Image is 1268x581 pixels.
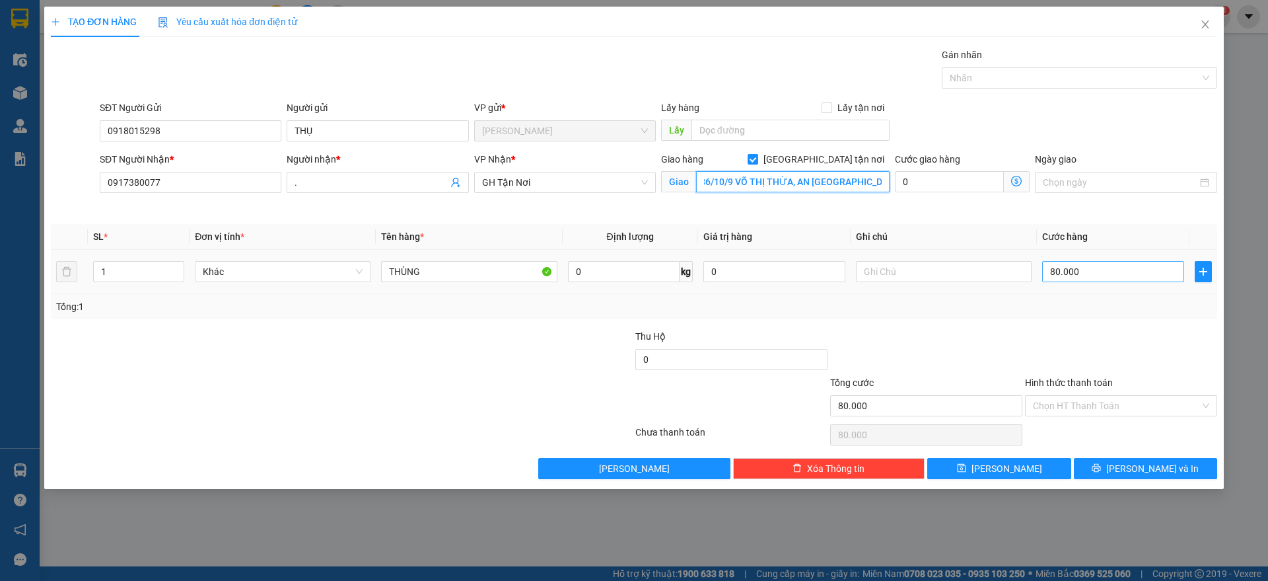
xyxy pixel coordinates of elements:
[634,425,829,448] div: Chưa thanh toán
[474,100,656,115] div: VP gửi
[807,461,864,476] span: Xóa Thông tin
[792,463,802,474] span: delete
[691,120,890,141] input: Dọc đường
[1187,7,1224,44] button: Close
[733,458,925,479] button: deleteXóa Thông tin
[51,17,60,26] span: plus
[696,171,890,192] input: Giao tận nơi
[450,177,461,188] span: user-add
[703,261,845,282] input: 0
[832,100,890,115] span: Lấy tận nơi
[1195,261,1212,282] button: plus
[482,121,648,141] span: Gia Kiệm
[482,173,648,192] span: GH Tận Nơi
[195,231,244,242] span: Đơn vị tính
[56,261,77,282] button: delete
[830,377,874,388] span: Tổng cước
[126,59,219,77] div: 0386909004
[1195,266,1211,277] span: plus
[661,120,691,141] span: Lấy
[942,50,982,60] label: Gán nhãn
[100,100,281,115] div: SĐT Người Gửi
[100,152,281,167] div: SĐT Người Nhận
[1106,461,1199,476] span: [PERSON_NAME] và In
[474,154,511,165] span: VP Nhận
[381,231,424,242] span: Tên hàng
[661,154,703,165] span: Giao hàng
[126,85,144,98] span: TC:
[1011,176,1022,186] span: dollar-circle
[1035,154,1076,165] label: Ngày giao
[661,102,699,113] span: Lấy hàng
[56,299,489,314] div: Tổng: 1
[856,261,1032,282] input: Ghi Chú
[126,77,210,193] span: 151 BẠCH ĐẰNG P2 BÌNH THẠNH
[851,224,1037,250] th: Ghi chú
[126,43,219,59] div: KHÁNH
[287,100,468,115] div: Người gửi
[1025,377,1113,388] label: Hình thức thanh toán
[895,171,1004,192] input: Cước giao hàng
[158,17,297,27] span: Yêu cầu xuất hóa đơn điện tử
[11,57,117,75] div: 0966711691
[538,458,730,479] button: [PERSON_NAME]
[599,461,670,476] span: [PERSON_NAME]
[1092,463,1101,474] span: printer
[680,261,693,282] span: kg
[703,231,752,242] span: Giá trị hàng
[11,11,32,25] span: Gửi:
[895,154,960,165] label: Cước giao hàng
[287,152,468,167] div: Người nhận
[1042,231,1088,242] span: Cước hàng
[381,261,557,282] input: VD: Bàn, Ghế
[126,13,158,26] span: Nhận:
[661,171,696,192] span: Giao
[927,458,1071,479] button: save[PERSON_NAME]
[51,17,137,27] span: TẠO ĐƠN HÀNG
[11,41,117,57] div: .
[971,461,1042,476] span: [PERSON_NAME]
[1074,458,1217,479] button: printer[PERSON_NAME] và In
[126,11,219,43] div: GH Tận Nơi
[93,231,104,242] span: SL
[758,152,890,167] span: [GEOGRAPHIC_DATA] tận nơi
[158,17,168,28] img: icon
[1043,175,1197,190] input: Ngày giao
[11,11,117,41] div: [PERSON_NAME]
[607,231,654,242] span: Định lượng
[957,463,966,474] span: save
[203,262,363,282] span: Khác
[635,331,666,342] span: Thu Hộ
[1200,19,1211,30] span: close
